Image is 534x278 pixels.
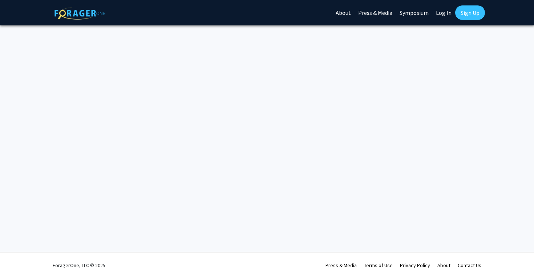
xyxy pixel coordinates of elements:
img: ForagerOne Logo [54,7,105,20]
a: Sign Up [455,5,485,20]
a: Contact Us [458,262,481,269]
div: ForagerOne, LLC © 2025 [53,253,105,278]
a: Press & Media [325,262,357,269]
a: About [437,262,450,269]
a: Terms of Use [364,262,393,269]
a: Privacy Policy [400,262,430,269]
